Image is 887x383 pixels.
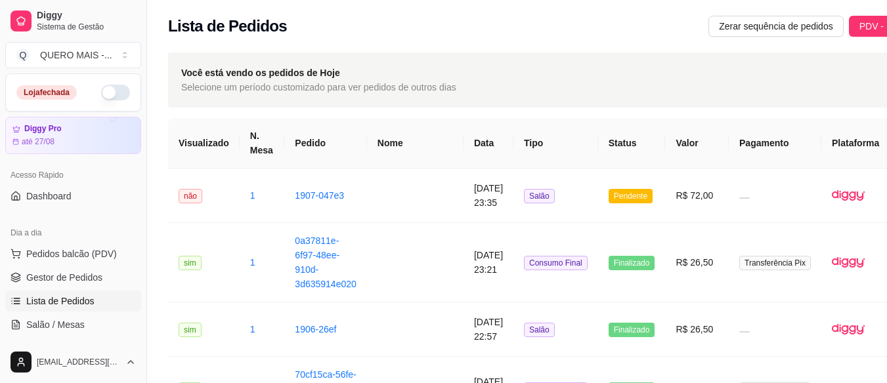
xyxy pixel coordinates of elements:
[22,136,54,147] article: até 27/08
[464,223,513,302] td: [DATE] 23:21
[24,124,62,134] article: Diggy Pro
[5,222,141,243] div: Dia a dia
[5,42,141,68] button: Select a team
[739,256,811,270] span: Transferência Pix
[665,118,729,169] th: Valor
[26,271,102,284] span: Gestor de Pedidos
[665,302,729,357] td: R$ 26,50
[729,118,821,169] th: Pagamento
[665,169,729,223] td: R$ 72,00
[295,235,356,289] a: 0a37811e-6f97-48ee-910d-3d635914e020
[284,118,366,169] th: Pedido
[5,338,141,359] a: Diggy Botnovo
[513,118,598,169] th: Tipo
[524,256,588,270] span: Consumo Final
[26,190,72,203] span: Dashboard
[37,357,120,367] span: [EMAIL_ADDRESS][DOMAIN_NAME]
[5,314,141,335] a: Salão / Mesas
[250,257,255,268] a: 1
[5,267,141,288] a: Gestor de Pedidos
[250,324,255,334] a: 1
[181,80,456,94] span: Selecione um período customizado para ver pedidos de outros dias
[665,223,729,302] td: R$ 26,50
[16,49,30,62] span: Q
[40,49,112,62] div: QUERO MAIS - ...
[524,323,555,337] span: Salão
[101,85,130,100] button: Alterar Status
[168,118,240,169] th: Visualizado
[5,117,141,154] a: Diggy Proaté 27/08
[609,256,655,270] span: Finalizado
[5,5,141,37] a: DiggySistema de Gestão
[708,16,844,37] button: Zerar sequência de pedidos
[719,19,833,33] span: Zerar sequência de pedidos
[26,318,85,331] span: Salão / Mesas
[26,294,95,308] span: Lista de Pedidos
[250,190,255,201] a: 1
[609,323,655,337] span: Finalizado
[598,118,666,169] th: Status
[179,256,202,270] span: sim
[295,324,336,334] a: 1906-26ef
[609,189,653,203] span: Pendente
[832,313,865,346] img: diggy
[5,346,141,378] button: [EMAIL_ADDRESS][DOMAIN_NAME]
[179,323,202,337] span: sim
[240,118,285,169] th: N. Mesa
[832,246,865,279] img: diggy
[464,302,513,357] td: [DATE] 22:57
[367,118,464,169] th: Nome
[168,16,287,37] h2: Lista de Pedidos
[5,243,141,264] button: Pedidos balcão (PDV)
[5,291,141,312] a: Lista de Pedidos
[524,189,555,203] span: Salão
[37,10,136,22] span: Diggy
[832,179,865,212] img: diggy
[464,118,513,169] th: Data
[181,68,340,78] strong: Você está vendo os pedidos de Hoje
[5,165,141,186] div: Acesso Rápido
[37,22,136,32] span: Sistema de Gestão
[464,169,513,223] td: [DATE] 23:35
[295,190,344,201] a: 1907-047e3
[16,85,77,100] div: Loja fechada
[179,189,202,203] span: não
[26,247,117,260] span: Pedidos balcão (PDV)
[5,186,141,207] a: Dashboard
